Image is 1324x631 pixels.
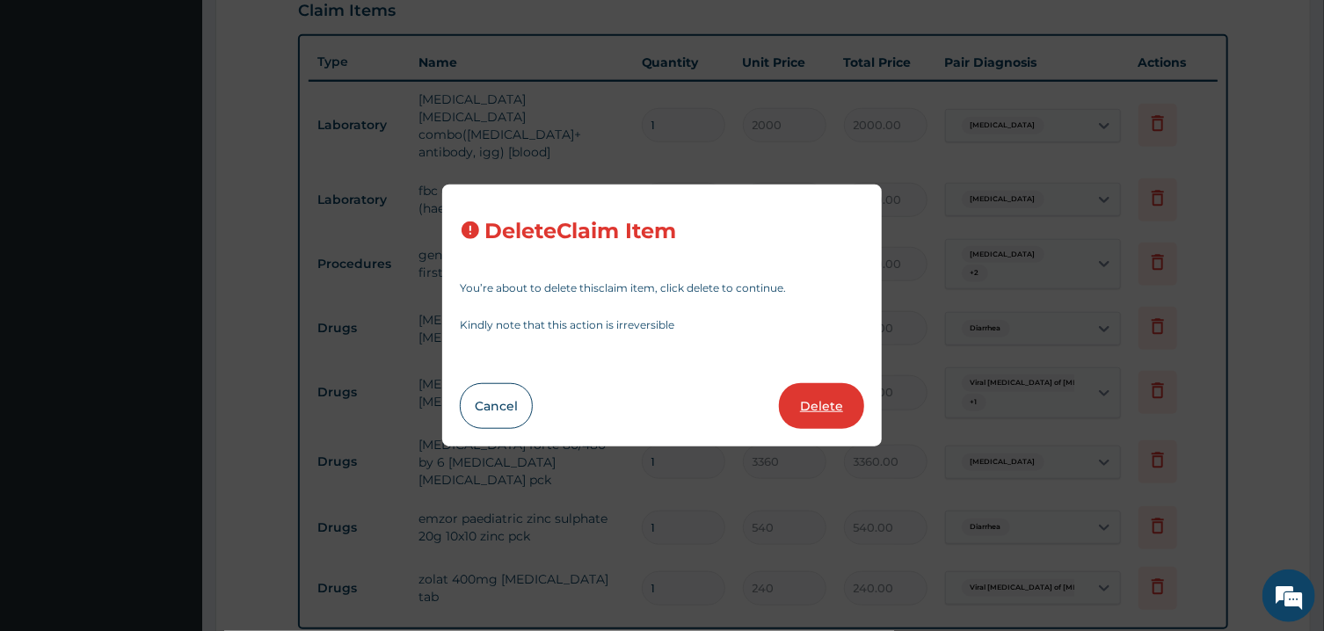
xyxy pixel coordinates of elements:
[33,88,71,132] img: d_794563401_company_1708531726252_794563401
[288,9,331,51] div: Minimize live chat window
[102,198,243,375] span: We're online!
[460,383,533,429] button: Cancel
[779,383,864,429] button: Delete
[9,433,335,495] textarea: Type your message and hit 'Enter'
[484,220,676,243] h3: Delete Claim Item
[460,283,864,294] p: You’re about to delete this claim item , click delete to continue.
[460,320,864,330] p: Kindly note that this action is irreversible
[91,98,295,121] div: Chat with us now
